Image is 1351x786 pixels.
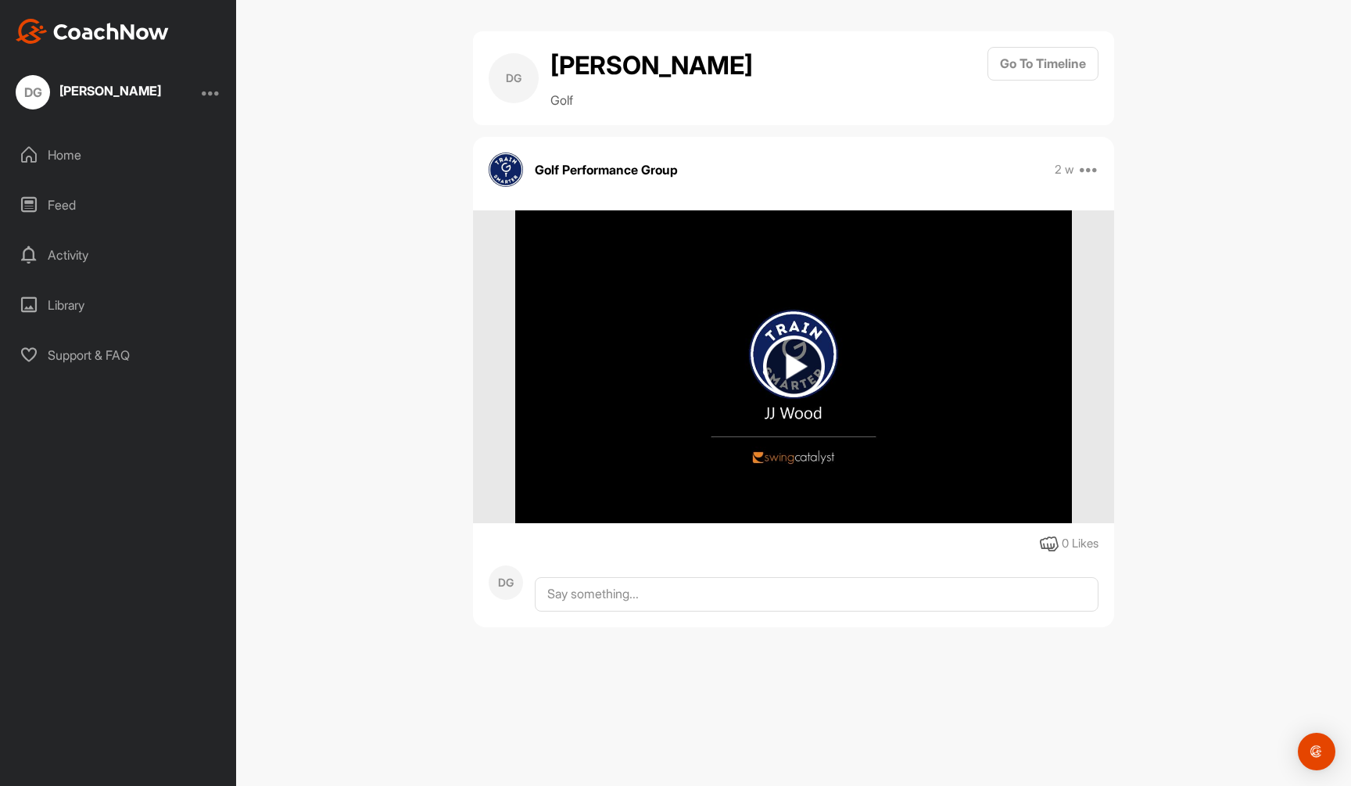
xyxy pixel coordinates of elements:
[987,47,1098,81] button: Go To Timeline
[16,19,169,44] img: CoachNow
[489,153,523,187] img: avatar
[9,185,229,224] div: Feed
[9,235,229,275] div: Activity
[1298,733,1335,770] div: Open Intercom Messenger
[489,565,523,600] div: DG
[535,160,678,179] p: Golf Performance Group
[59,84,161,97] div: [PERSON_NAME]
[515,210,1071,523] img: media
[550,91,753,109] p: Golf
[550,47,753,84] h2: [PERSON_NAME]
[9,336,229,375] div: Support & FAQ
[1055,162,1074,178] p: 2 w
[489,53,539,103] div: DG
[1062,535,1098,553] div: 0 Likes
[16,75,50,109] div: DG
[763,336,825,397] img: play
[9,135,229,174] div: Home
[987,47,1098,109] a: Go To Timeline
[9,285,229,325] div: Library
